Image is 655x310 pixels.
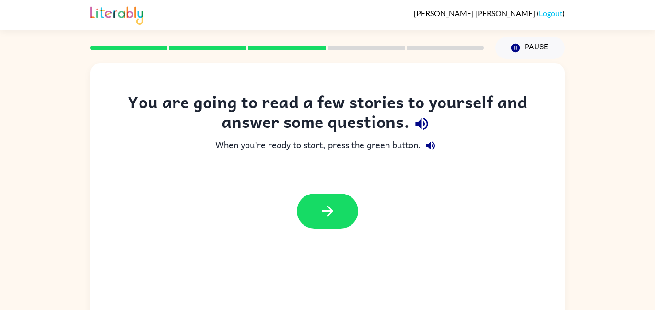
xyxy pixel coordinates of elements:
[414,9,565,18] div: ( )
[495,37,565,59] button: Pause
[414,9,537,18] span: [PERSON_NAME] [PERSON_NAME]
[109,136,546,155] div: When you're ready to start, press the green button.
[90,4,143,25] img: Literably
[109,92,546,136] div: You are going to read a few stories to yourself and answer some questions.
[539,9,562,18] a: Logout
